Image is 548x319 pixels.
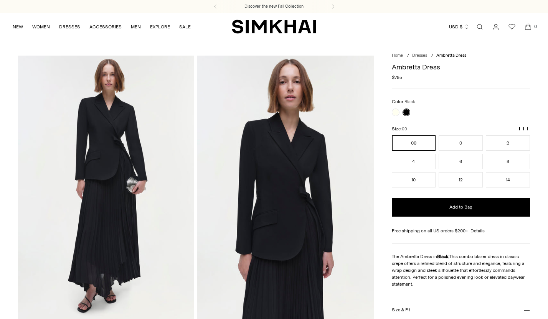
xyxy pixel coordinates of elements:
[392,154,436,169] button: 4
[13,18,23,35] a: NEW
[486,154,530,169] button: 8
[392,227,530,234] div: Free shipping on all US orders $200+
[392,307,410,312] h3: Size & Fit
[244,3,304,10] a: Discover the new Fall Collection
[179,18,191,35] a: SALE
[392,53,403,58] a: Home
[150,18,170,35] a: EXPLORE
[392,98,415,105] label: Color:
[232,19,316,34] a: SIMKHAI
[59,18,80,35] a: DRESSES
[486,135,530,151] button: 2
[449,18,469,35] button: USD $
[436,53,466,58] span: Ambretta Dress
[392,135,436,151] button: 00
[402,127,407,132] span: 00
[532,23,539,30] span: 0
[392,64,530,71] h1: Ambretta Dress
[449,204,472,210] span: Add to Bag
[504,19,520,35] a: Wishlist
[392,53,530,59] nav: breadcrumbs
[407,53,409,59] div: /
[404,99,415,104] span: Black
[89,18,122,35] a: ACCESSORIES
[472,19,487,35] a: Open search modal
[439,154,483,169] button: 6
[392,172,436,187] button: 10
[470,227,485,234] a: Details
[392,74,402,81] span: $795
[392,198,530,217] button: Add to Bag
[32,18,50,35] a: WOMEN
[392,125,407,133] label: Size:
[431,53,433,59] div: /
[520,19,536,35] a: Open cart modal
[486,172,530,187] button: 14
[131,18,141,35] a: MEN
[437,254,449,259] strong: Black.
[488,19,503,35] a: Go to the account page
[412,53,427,58] a: Dresses
[392,253,530,288] p: The Ambretta Dress in This combo blazer dress in classic crepe offers a refined blend of structur...
[439,172,483,187] button: 12
[439,135,483,151] button: 0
